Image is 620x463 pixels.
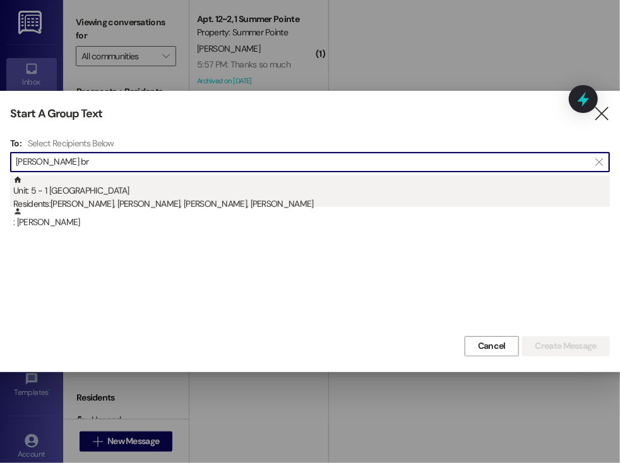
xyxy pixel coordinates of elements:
[13,207,610,229] div: : [PERSON_NAME]
[593,107,610,120] i: 
[478,339,506,353] span: Cancel
[465,336,519,356] button: Cancel
[16,153,589,171] input: Search for any contact or apartment
[535,339,597,353] span: Create Message
[13,197,610,211] div: Residents: [PERSON_NAME], [PERSON_NAME], [PERSON_NAME], [PERSON_NAME]
[10,207,610,238] div: : [PERSON_NAME]
[595,157,602,167] i: 
[10,175,610,207] div: Unit: 5 - 1 [GEOGRAPHIC_DATA]Residents:[PERSON_NAME], [PERSON_NAME], [PERSON_NAME], [PERSON_NAME]
[28,138,114,149] h4: Select Recipients Below
[10,107,102,121] h3: Start A Group Text
[522,336,610,356] button: Create Message
[589,153,609,172] button: Clear text
[10,138,21,149] h3: To:
[13,175,610,211] div: Unit: 5 - 1 [GEOGRAPHIC_DATA]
